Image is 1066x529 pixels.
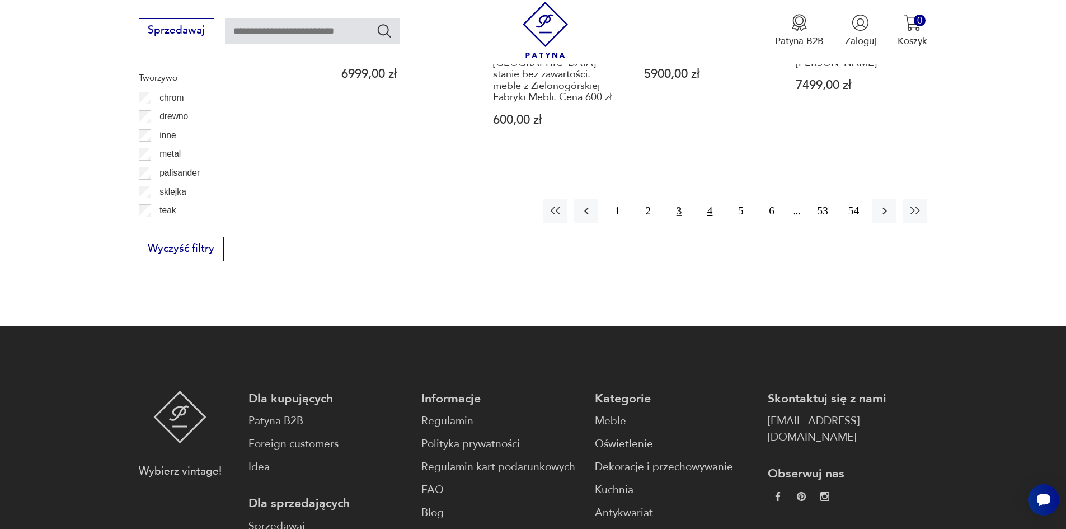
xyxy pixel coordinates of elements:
[159,91,184,105] p: chrom
[820,492,829,501] img: c2fd9cf7f39615d9d6839a72ae8e59e5.webp
[341,68,467,80] p: 6999,00 zł
[698,199,722,223] button: 4
[248,436,408,452] a: Foreign customers
[904,14,921,31] img: Ikona koszyka
[159,109,188,124] p: drewno
[421,505,581,521] a: Blog
[159,166,200,180] p: palisander
[595,391,754,407] p: Kategorie
[768,413,927,446] a: [EMAIL_ADDRESS][DOMAIN_NAME]
[421,436,581,452] a: Polityka prywatności
[775,14,824,48] a: Ikona medaluPatyna B2B
[845,14,876,48] button: Zaloguj
[729,199,753,223] button: 5
[248,391,408,407] p: Dla kupujących
[773,492,782,501] img: da9060093f698e4c3cedc1453eec5031.webp
[595,413,754,429] a: Meble
[159,147,181,161] p: metal
[845,35,876,48] p: Zaloguj
[775,14,824,48] button: Patyna B2B
[595,459,754,475] a: Dekoracje i przechowywanie
[139,464,222,480] p: Wybierz vintage!
[768,391,927,407] p: Skontaktuj się z nami
[139,27,214,36] a: Sprzedawaj
[159,128,176,143] p: inne
[768,466,927,482] p: Obserwuj nas
[595,505,754,521] a: Antykwariat
[153,391,206,443] img: Patyna - sklep z meblami i dekoracjami vintage
[1028,484,1059,516] iframe: Smartsupp widget button
[421,391,581,407] p: Informacje
[791,14,808,31] img: Ikona medalu
[914,15,926,26] div: 0
[493,24,619,104] h3: Sprzedam meble [PERSON_NAME] z prlu używane w [GEOGRAPHIC_DATA] stanie bez zawartości. meble z Zi...
[898,14,927,48] button: 0Koszyk
[248,413,408,429] a: Patyna B2B
[759,199,783,223] button: 6
[775,35,824,48] p: Patyna B2B
[248,495,408,512] p: Dla sprzedających
[667,199,691,223] button: 3
[636,199,660,223] button: 2
[139,237,224,261] button: Wyczyść filtry
[595,436,754,452] a: Oświetlenie
[797,492,806,501] img: 37d27d81a828e637adc9f9cb2e3d3a8a.webp
[796,79,922,91] p: 7499,00 zł
[796,24,922,69] h3: Lowboard palisandrowy, duński design, lata 70., produkcja: [PERSON_NAME]
[811,199,835,223] button: 53
[376,22,392,39] button: Szukaj
[842,199,866,223] button: 54
[517,2,574,58] img: Patyna - sklep z meblami i dekoracjami vintage
[852,14,869,31] img: Ikonka użytkownika
[248,459,408,475] a: Idea
[605,199,629,223] button: 1
[898,35,927,48] p: Koszyk
[421,482,581,498] a: FAQ
[421,459,581,475] a: Regulamin kart podarunkowych
[493,114,619,126] p: 600,00 zł
[595,482,754,498] a: Kuchnia
[644,68,770,80] p: 5900,00 zł
[159,222,233,237] p: tworzywo sztuczne
[139,18,214,43] button: Sprzedawaj
[159,203,176,218] p: teak
[421,413,581,429] a: Regulamin
[159,185,186,199] p: sklejka
[139,71,303,85] p: Tworzywo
